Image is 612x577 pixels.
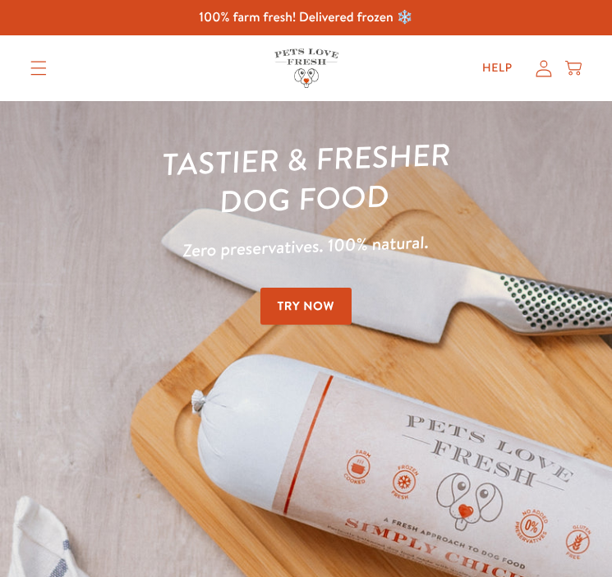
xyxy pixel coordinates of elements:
[260,288,352,325] a: Try Now
[274,48,338,87] img: Pets Love Fresh
[469,52,526,85] a: Help
[17,48,60,89] summary: Translation missing: en.sections.header.menu
[29,130,584,228] h1: Tastier & fresher dog food
[30,222,582,270] p: Zero preservatives. 100% natural.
